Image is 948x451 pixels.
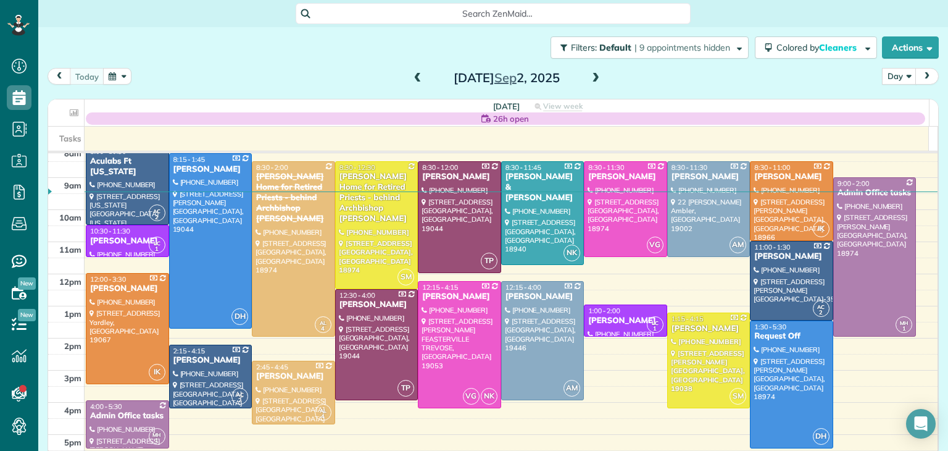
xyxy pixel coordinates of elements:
span: VG [647,237,663,253]
div: [PERSON_NAME] [422,292,497,302]
div: [PERSON_NAME] Home for Retired Priests - behind Archbishop [PERSON_NAME] [256,172,331,224]
span: DH [231,308,248,325]
span: VG [463,388,480,405]
button: Filters: Default | 9 appointments hidden [551,36,749,59]
span: 8:30 - 11:45 [505,163,541,172]
span: LC [154,240,160,247]
div: [PERSON_NAME] [754,251,829,262]
span: 8:30 - 11:00 [754,163,790,172]
span: 9am [64,180,81,190]
span: 2:15 - 4:15 [173,347,206,355]
span: 5pm [64,437,81,447]
div: Aculabs Ft [US_STATE] [89,156,165,177]
span: 8:30 - 11:30 [588,163,624,172]
div: [PERSON_NAME] [339,300,415,310]
h2: [DATE] 2, 2025 [430,71,584,85]
div: [PERSON_NAME] [89,284,165,294]
span: 2pm [64,341,81,351]
span: AM [730,237,746,253]
span: New [18,277,36,290]
span: 10am [59,213,81,222]
span: AC [817,303,825,310]
button: Day [882,68,917,85]
span: 4:00 - 5:30 [90,402,122,411]
span: IK [813,221,829,237]
span: Default [599,42,632,53]
span: 8:15 - 1:45 [173,155,206,164]
small: 2 [813,307,829,319]
div: Request Off [754,331,829,342]
span: AM [563,380,580,397]
button: next [915,68,939,85]
small: 1 [149,435,165,447]
span: AC [153,208,160,214]
div: Open Intercom Messenger [906,409,936,439]
div: [PERSON_NAME] [256,371,331,382]
span: | 9 appointments hidden [634,42,730,53]
small: 2 [232,395,247,407]
span: 8:30 - 2:00 [256,163,288,172]
span: AL [320,319,326,326]
div: [PERSON_NAME] [173,164,249,175]
div: [PERSON_NAME] & [PERSON_NAME] [505,172,581,203]
span: 12:15 - 4:00 [505,283,541,292]
small: 1 [896,323,912,335]
div: Admin Office tasks [89,411,165,421]
span: 12:30 - 4:00 [339,291,375,300]
div: [PERSON_NAME] Home for Retired Priests - behind Archbishop [PERSON_NAME] [339,172,415,224]
span: 2:45 - 4:45 [256,363,288,371]
span: 1:30 - 5:30 [754,322,786,331]
span: Colored by [776,42,861,53]
span: 12:15 - 4:15 [422,283,458,292]
span: Tasks [59,133,81,143]
span: Sep [494,70,517,85]
span: SM [397,269,414,285]
small: 1 [647,323,663,335]
span: 9:00 - 2:00 [838,179,870,188]
span: DH [813,428,829,445]
span: 26h open [493,112,529,125]
button: Colored byCleaners [755,36,877,59]
div: [PERSON_NAME] [89,236,165,247]
small: 1 [149,243,165,255]
div: [PERSON_NAME] [173,355,249,366]
div: [PERSON_NAME] [588,316,663,326]
small: 4 [315,323,331,335]
span: NK [563,245,580,261]
span: TP [481,253,497,269]
span: [DATE] [493,101,520,111]
span: AC [236,391,244,398]
span: Cleaners [819,42,859,53]
span: MH [900,319,908,326]
span: 4pm [64,405,81,415]
button: Actions [882,36,939,59]
span: NK [481,388,497,405]
small: 4 [315,411,331,423]
div: [PERSON_NAME] [671,172,747,182]
span: 12:00 - 3:30 [90,275,126,284]
span: 12pm [59,277,81,287]
span: LC [652,319,659,326]
span: 8:30 - 12:30 [339,163,375,172]
div: [PERSON_NAME] [671,324,747,334]
span: 11:00 - 1:30 [754,243,790,251]
span: TP [397,380,414,397]
div: [PERSON_NAME] [505,292,581,302]
span: 8am [64,148,81,158]
span: AL [320,407,326,414]
div: [PERSON_NAME] [588,172,663,182]
div: Admin Office tasks [837,188,913,198]
span: 3pm [64,373,81,383]
span: Filters: [571,42,597,53]
div: [PERSON_NAME] [754,172,829,182]
span: 11am [59,245,81,255]
span: MH [152,431,161,438]
small: 2 [149,212,165,224]
div: [PERSON_NAME] [422,172,497,182]
span: New [18,309,36,321]
span: 1:15 - 4:15 [671,314,704,323]
button: today [70,68,104,85]
button: prev [48,68,71,85]
span: View week [543,101,583,111]
a: Filters: Default | 9 appointments hidden [544,36,749,59]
